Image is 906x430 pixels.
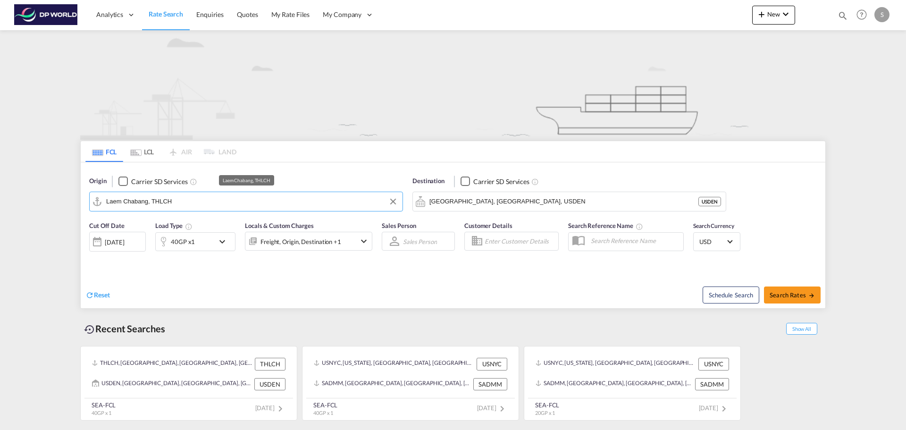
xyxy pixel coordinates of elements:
[196,10,224,18] span: Enquiries
[756,8,767,20] md-icon: icon-plus 400-fg
[217,236,233,247] md-icon: icon-chevron-down
[535,410,555,416] span: 20GP x 1
[698,197,721,206] div: USDEN
[429,194,698,209] input: Search by Port
[271,10,310,18] span: My Rate Files
[477,404,508,412] span: [DATE]
[313,401,337,409] div: SEA-FCL
[698,358,729,370] div: USNYC
[756,10,791,18] span: New
[85,291,94,299] md-icon: icon-refresh
[323,10,361,19] span: My Company
[838,10,848,21] md-icon: icon-magnify
[155,222,193,229] span: Load Type
[313,410,333,416] span: 40GP x 1
[84,324,95,335] md-icon: icon-backup-restore
[477,358,507,370] div: USNYC
[171,235,195,248] div: 40GP x1
[358,236,369,247] md-icon: icon-chevron-down
[223,175,270,185] div: Laem Chabang, THLCH
[535,401,559,409] div: SEA-FCL
[85,290,110,301] div: icon-refreshReset
[92,401,116,409] div: SEA-FCL
[854,7,870,23] span: Help
[190,178,197,185] md-icon: Unchecked: Search for CY (Container Yard) services for all selected carriers.Checked : Search for...
[89,251,96,263] md-datepicker: Select
[106,194,398,209] input: Search by Port
[485,234,555,248] input: Enter Customer Details
[85,141,236,162] md-pagination-wrapper: Use the left and right arrow keys to navigate between tabs
[254,378,285,390] div: USDEN
[123,141,161,162] md-tab-item: LCL
[255,404,286,412] span: [DATE]
[131,177,187,186] div: Carrier SD Services
[473,378,507,390] div: SADMM
[92,410,111,416] span: 40GP x 1
[80,30,826,140] img: new-FCL.png
[96,10,123,19] span: Analytics
[693,222,734,229] span: Search Currency
[149,10,183,18] span: Rate Search
[586,234,683,248] input: Search Reference Name
[764,287,821,304] button: Search Ratesicon-arrow-right
[636,223,643,230] md-icon: Your search will be saved by the below given name
[382,222,416,229] span: Sales Person
[703,287,759,304] button: Note: By default Schedule search will only considerorigin ports, destination ports and cut off da...
[302,346,519,421] recent-search-card: USNYC, [US_STATE], [GEOGRAPHIC_DATA], [GEOGRAPHIC_DATA], [GEOGRAPHIC_DATA], [GEOGRAPHIC_DATA] USN...
[402,235,438,248] md-select: Sales Person
[105,238,124,246] div: [DATE]
[752,6,795,25] button: icon-plus 400-fgNewicon-chevron-down
[90,192,403,211] md-input-container: Laem Chabang, THLCH
[412,177,445,186] span: Destination
[314,378,471,390] div: SADMM, Ad Dammam, Saudi Arabia, Middle East, Middle East
[536,358,696,370] div: USNYC, New York, NY, United States, North America, Americas
[94,291,110,299] span: Reset
[314,358,474,370] div: USNYC, New York, NY, United States, North America, Americas
[85,141,123,162] md-tab-item: FCL
[245,222,314,229] span: Locals & Custom Charges
[786,323,817,335] span: Show All
[80,346,297,421] recent-search-card: THLCH, [GEOGRAPHIC_DATA], [GEOGRAPHIC_DATA], [GEOGRAPHIC_DATA], [GEOGRAPHIC_DATA] THLCHUSDEN, [GE...
[185,223,193,230] md-icon: Select multiple loads to view rates
[92,358,252,370] div: THLCH, Laem Chabang, Thailand, South East Asia, Asia Pacific
[461,177,529,186] md-checkbox: Checkbox No Ink
[386,194,400,209] button: Clear Input
[695,378,729,390] div: SADMM
[524,346,741,421] recent-search-card: USNYC, [US_STATE], [GEOGRAPHIC_DATA], [GEOGRAPHIC_DATA], [GEOGRAPHIC_DATA], [GEOGRAPHIC_DATA] USN...
[89,232,146,252] div: [DATE]
[838,10,848,25] div: icon-magnify
[536,378,693,390] div: SADMM, Ad Dammam, Saudi Arabia, Middle East, Middle East
[260,235,341,248] div: Freight Origin Destination Factory Stuffing
[780,8,791,20] md-icon: icon-chevron-down
[854,7,874,24] div: Help
[874,7,889,22] div: S
[245,232,372,251] div: Freight Origin Destination Factory Stuffingicon-chevron-down
[808,292,815,299] md-icon: icon-arrow-right
[89,222,125,229] span: Cut Off Date
[118,177,187,186] md-checkbox: Checkbox No Ink
[531,178,539,185] md-icon: Unchecked: Search for CY (Container Yard) services for all selected carriers.Checked : Search for...
[699,237,726,246] span: USD
[718,403,730,414] md-icon: icon-chevron-right
[14,4,78,25] img: c08ca190194411f088ed0f3ba295208c.png
[464,222,512,229] span: Customer Details
[81,162,825,308] div: Origin Checkbox No InkUnchecked: Search for CY (Container Yard) services for all selected carrier...
[89,177,106,186] span: Origin
[237,10,258,18] span: Quotes
[770,291,815,299] span: Search Rates
[413,192,726,211] md-input-container: Denver, CO, USDEN
[275,403,286,414] md-icon: icon-chevron-right
[699,404,730,412] span: [DATE]
[496,403,508,414] md-icon: icon-chevron-right
[92,378,252,390] div: USDEN, Denver, CO, United States, North America, Americas
[255,358,285,370] div: THLCH
[473,177,529,186] div: Carrier SD Services
[698,235,735,248] md-select: Select Currency: $ USDUnited States Dollar
[568,222,643,229] span: Search Reference Name
[155,232,235,251] div: 40GP x1icon-chevron-down
[80,318,169,339] div: Recent Searches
